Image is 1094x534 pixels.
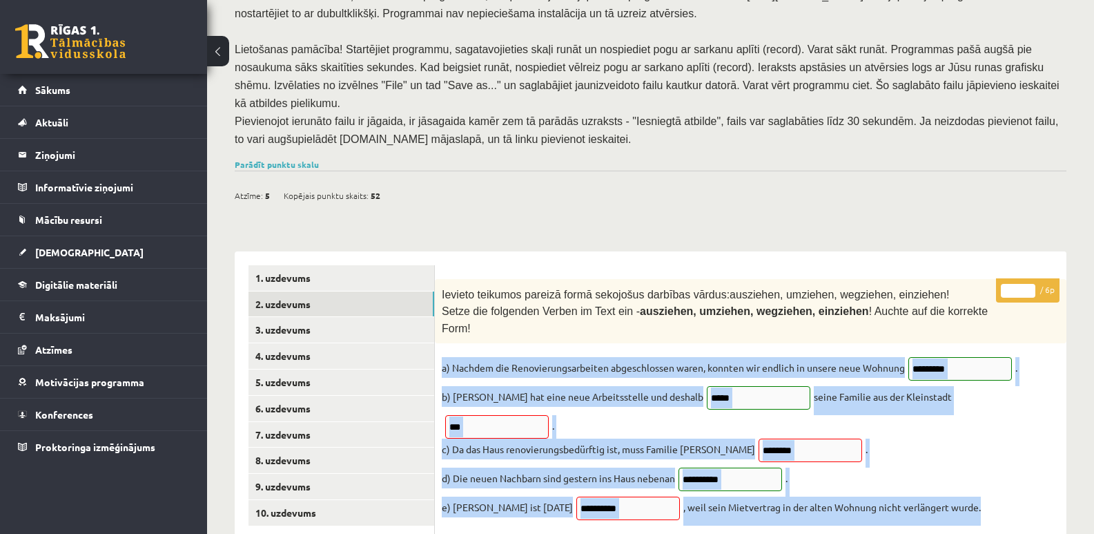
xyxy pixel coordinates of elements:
span: ausziehen, umziehen, wegziehen, einziehen [730,289,946,301]
a: 9. uzdevums [248,474,434,499]
span: Mācību resursi [35,213,102,226]
span: Sākums [35,84,70,96]
p: / 6p [996,278,1059,303]
fieldset: . seine Familie aus der Kleinstadt . . . , weil sein Mietvertrag in der alten Wohnung nicht verlä... [442,357,1059,526]
a: 4. uzdevums [248,343,434,369]
a: 5. uzdevums [248,370,434,395]
span: Aktuāli [35,116,68,128]
span: Atzīmes [35,343,72,356]
span: Pievienojot ierunāto failu ir jāgaida, ir jāsagaida kamēr zem tā parādās uzraksts - "Iesniegtā at... [235,115,1058,145]
a: [DEMOGRAPHIC_DATA] [18,236,190,268]
span: Motivācijas programma [35,376,144,388]
legend: Ziņojumi [35,139,190,171]
legend: Maksājumi [35,301,190,333]
p: a) Nachdem die Renovierungsarbeiten abgeschlossen waren, konnten wir endlich in unsere neue Wohnung [442,357,905,378]
span: ! Auchte auf die korrekte Form! [442,305,988,334]
a: 10. uzdevums [248,500,434,526]
span: Kopējais punktu skaits: [284,185,369,206]
span: Proktoringa izmēģinājums [35,441,155,453]
span: Digitālie materiāli [35,278,117,291]
a: Digitālie materiāli [18,269,190,301]
p: c) Da das Haus renovierungsbedürftig ist, muss Familie [PERSON_NAME] [442,439,755,459]
a: Parādīt punktu skalu [235,159,319,170]
a: Ziņojumi [18,139,190,171]
a: Rīgas 1. Tālmācības vidusskola [15,24,126,59]
p: d) Die neuen Nachbarn sind gestern ins Haus nebenan [442,468,675,488]
a: Aktuāli [18,106,190,138]
legend: Informatīvie ziņojumi [35,171,190,203]
span: [DEMOGRAPHIC_DATA] [35,246,144,258]
a: 7. uzdevums [248,422,434,448]
a: Konferences [18,399,190,430]
a: Informatīvie ziņojumi [18,171,190,203]
span: 5 [265,185,270,206]
span: Konferences [35,408,93,421]
p: e) [PERSON_NAME] ist [DATE] [442,497,573,517]
a: 1. uzdevums [248,265,434,291]
a: 2. uzdevums [248,292,434,317]
a: 8. uzdevums [248,448,434,473]
a: 3. uzdevums [248,317,434,343]
span: 52 [371,185,380,206]
span: Setze die folgenden Verben im Text ein - [442,305,640,317]
a: Maksājumi [18,301,190,333]
span: ! [946,289,949,301]
a: Sākums [18,74,190,106]
a: Atzīmes [18,334,190,365]
a: Mācību resursi [18,204,190,236]
span: ausziehen, umziehen, wegziehen, einziehen [640,305,869,317]
p: b) [PERSON_NAME] hat eine neue Arbeitsstelle und deshalb [442,386,703,407]
span: Lietošanas pamācība! Startējiet programmu, sagatavojieties skaļi runāt un nospiediet pogu ar sark... [235,44,1059,109]
a: Motivācijas programma [18,366,190,398]
span: Atzīme: [235,185,263,206]
span: Ievieto teikumos pareizā formā sekojošus darbības vārdus: [442,289,730,301]
a: 6. uzdevums [248,396,434,421]
a: Proktoringa izmēģinājums [18,431,190,463]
